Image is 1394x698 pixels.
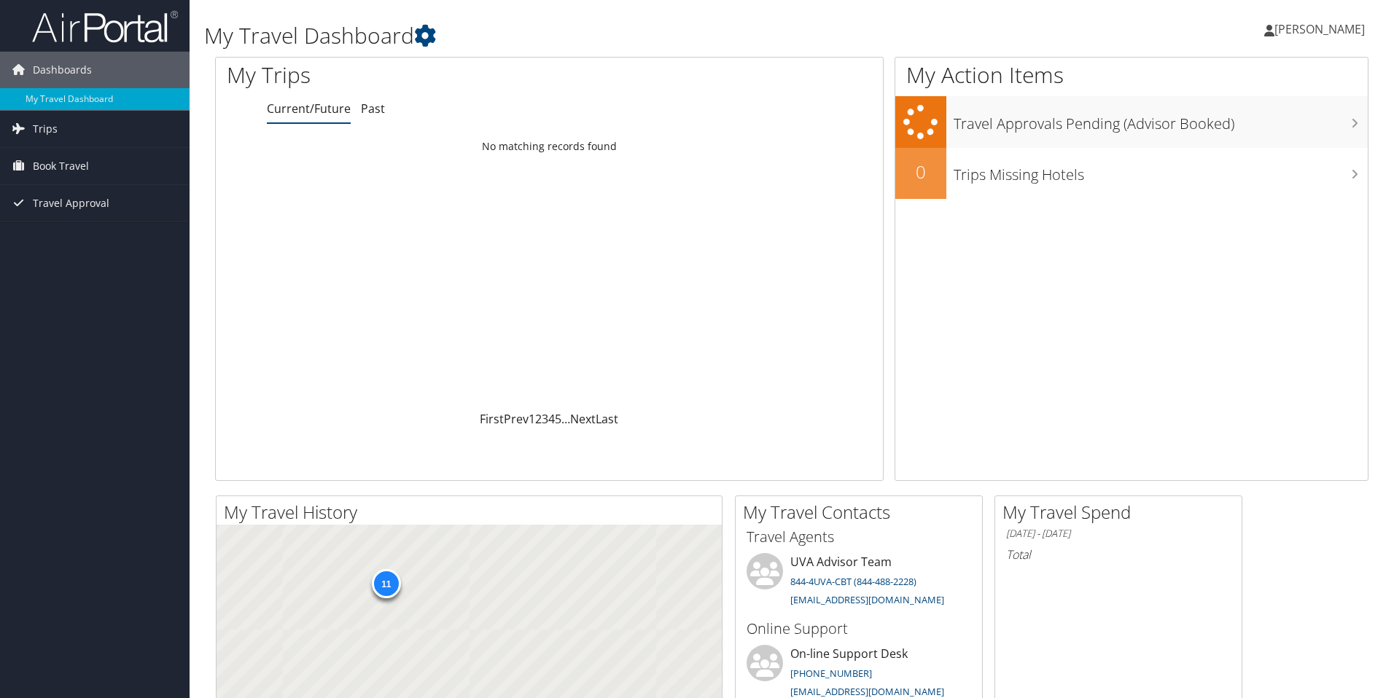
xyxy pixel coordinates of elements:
h1: My Action Items [895,60,1368,90]
a: Last [596,411,618,427]
td: No matching records found [216,133,883,160]
h6: Total [1006,546,1231,562]
span: Trips [33,111,58,147]
a: 844-4UVA-CBT (844-488-2228) [790,575,916,588]
span: … [561,411,570,427]
a: First [480,411,504,427]
a: 1 [529,411,535,427]
span: Travel Approval [33,185,109,221]
a: [PHONE_NUMBER] [790,667,872,680]
h2: My Travel History [224,500,722,525]
div: 11 [371,569,400,598]
h3: Online Support [747,619,971,639]
h3: Travel Approvals Pending (Advisor Booked) [954,106,1368,134]
a: [EMAIL_ADDRESS][DOMAIN_NAME] [790,685,944,698]
a: Next [570,411,596,427]
a: 5 [555,411,561,427]
h1: My Trips [227,60,594,90]
a: Prev [504,411,529,427]
h2: My Travel Contacts [743,500,982,525]
h6: [DATE] - [DATE] [1006,527,1231,541]
img: airportal-logo.png [32,9,178,44]
span: Book Travel [33,148,89,184]
span: Dashboards [33,52,92,88]
a: [EMAIL_ADDRESS][DOMAIN_NAME] [790,593,944,606]
a: 2 [535,411,542,427]
a: Travel Approvals Pending (Advisor Booked) [895,96,1368,148]
a: [PERSON_NAME] [1264,7,1379,51]
h1: My Travel Dashboard [204,20,988,51]
a: 3 [542,411,548,427]
h2: 0 [895,160,946,184]
a: Current/Future [267,101,351,117]
a: 4 [548,411,555,427]
span: [PERSON_NAME] [1274,21,1365,37]
h3: Trips Missing Hotels [954,157,1368,185]
a: Past [361,101,385,117]
li: UVA Advisor Team [739,553,978,613]
a: 0Trips Missing Hotels [895,148,1368,199]
h3: Travel Agents [747,527,971,547]
h2: My Travel Spend [1002,500,1242,525]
